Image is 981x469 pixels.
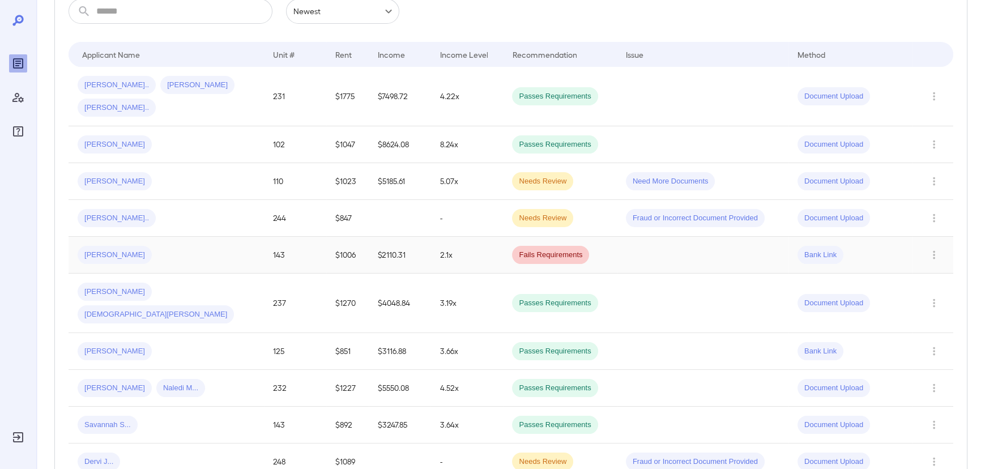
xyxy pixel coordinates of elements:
[797,213,870,224] span: Document Upload
[78,103,156,113] span: [PERSON_NAME]..
[264,200,326,237] td: 244
[78,139,152,150] span: [PERSON_NAME]
[326,237,369,274] td: $1006
[9,122,27,140] div: FAQ
[369,274,430,333] td: $4048.84
[78,250,152,261] span: [PERSON_NAME]
[430,126,503,163] td: 8.24x
[369,67,430,126] td: $7498.72
[156,383,205,394] span: Naledi M...
[264,370,326,407] td: 232
[82,48,140,61] div: Applicant Name
[9,88,27,106] div: Manage Users
[326,126,369,163] td: $1047
[326,67,369,126] td: $1775
[264,237,326,274] td: 143
[512,48,577,61] div: Recommendation
[273,48,295,61] div: Unit #
[430,370,503,407] td: 4.52x
[797,298,870,309] span: Document Upload
[430,333,503,370] td: 3.66x
[797,91,870,102] span: Document Upload
[797,250,843,261] span: Bank Link
[925,416,943,434] button: Row Actions
[264,333,326,370] td: 125
[925,342,943,360] button: Row Actions
[78,80,156,91] span: [PERSON_NAME]..
[512,213,573,224] span: Needs Review
[160,80,234,91] span: [PERSON_NAME]
[925,87,943,105] button: Row Actions
[626,176,715,187] span: Need More Documents
[430,237,503,274] td: 2.1x
[78,213,156,224] span: [PERSON_NAME]..
[78,346,152,357] span: [PERSON_NAME]
[430,163,503,200] td: 5.07x
[512,176,573,187] span: Needs Review
[78,309,234,320] span: [DEMOGRAPHIC_DATA][PERSON_NAME]
[78,420,138,430] span: Savannah S...
[512,250,589,261] span: Fails Requirements
[797,457,870,467] span: Document Upload
[9,428,27,446] div: Log Out
[925,379,943,397] button: Row Actions
[326,274,369,333] td: $1270
[430,200,503,237] td: -
[925,294,943,312] button: Row Actions
[264,126,326,163] td: 102
[369,407,430,444] td: $3247.85
[512,139,598,150] span: Passes Requirements
[326,370,369,407] td: $1227
[797,176,870,187] span: Document Upload
[430,67,503,126] td: 4.22x
[797,383,870,394] span: Document Upload
[369,163,430,200] td: $5185.61
[369,126,430,163] td: $8624.08
[797,48,825,61] div: Method
[78,383,152,394] span: [PERSON_NAME]
[512,457,573,467] span: Needs Review
[512,346,598,357] span: Passes Requirements
[440,48,488,61] div: Income Level
[264,274,326,333] td: 237
[369,370,430,407] td: $5550.08
[78,287,152,297] span: [PERSON_NAME]
[326,333,369,370] td: $851
[512,383,598,394] span: Passes Requirements
[430,407,503,444] td: 3.64x
[797,346,843,357] span: Bank Link
[512,91,598,102] span: Passes Requirements
[264,163,326,200] td: 110
[626,48,644,61] div: Issue
[335,48,353,61] div: Rent
[797,139,870,150] span: Document Upload
[264,407,326,444] td: 143
[264,67,326,126] td: 231
[378,48,405,61] div: Income
[512,420,598,430] span: Passes Requirements
[925,209,943,227] button: Row Actions
[326,200,369,237] td: $847
[797,420,870,430] span: Document Upload
[925,246,943,264] button: Row Actions
[369,333,430,370] td: $3116.88
[430,274,503,333] td: 3.19x
[78,176,152,187] span: [PERSON_NAME]
[626,457,765,467] span: Fraud or Incorrect Document Provided
[369,237,430,274] td: $2110.31
[78,457,120,467] span: Dervi J...
[925,172,943,190] button: Row Actions
[326,407,369,444] td: $892
[326,163,369,200] td: $1023
[626,213,765,224] span: Fraud or Incorrect Document Provided
[9,54,27,73] div: Reports
[512,298,598,309] span: Passes Requirements
[925,135,943,154] button: Row Actions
